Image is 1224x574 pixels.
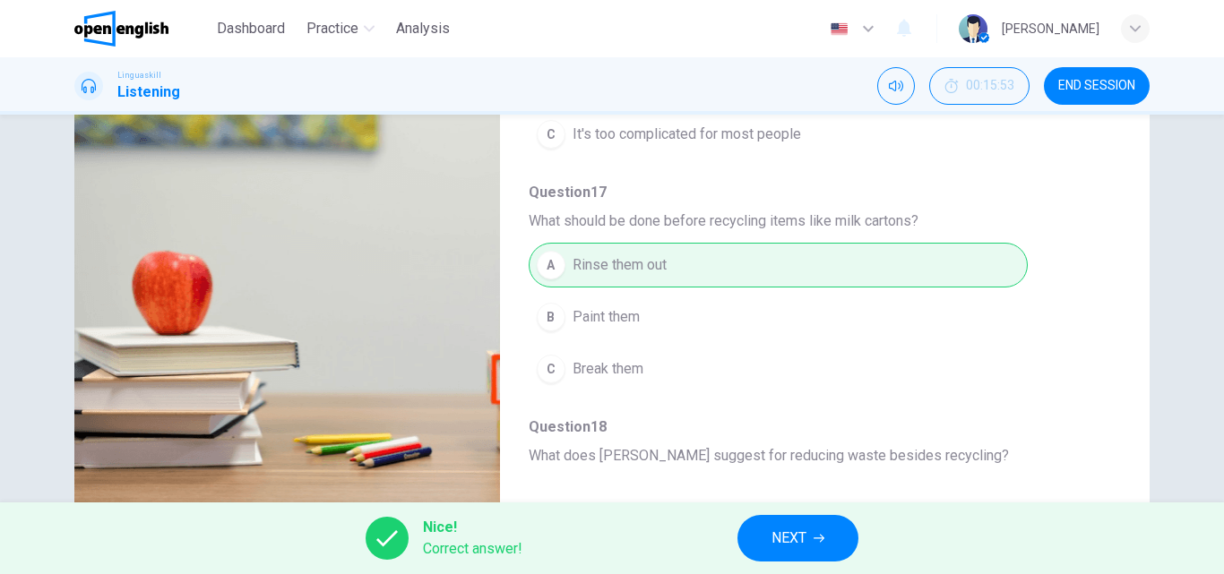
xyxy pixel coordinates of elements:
[74,11,210,47] a: OpenEnglish logo
[117,69,161,81] span: Linguaskill
[966,79,1014,93] span: 00:15:53
[1058,79,1135,93] span: END SESSION
[74,11,168,47] img: OpenEnglish logo
[1044,67,1150,105] button: END SESSION
[210,13,292,45] button: Dashboard
[737,515,858,561] button: NEXT
[1002,18,1099,39] div: [PERSON_NAME]
[423,538,522,560] span: Correct answer!
[217,18,285,39] span: Dashboard
[423,517,522,538] span: Nice!
[389,13,457,45] button: Analysis
[877,67,915,105] div: Mute
[529,445,1092,467] span: What does [PERSON_NAME] suggest for reducing waste besides recycling?
[529,416,1092,438] span: Question 18
[529,182,1092,203] span: Question 17
[529,210,1092,232] span: What should be done before recycling items like milk cartons?
[929,67,1030,105] div: Hide
[299,13,382,45] button: Practice
[117,81,180,103] h1: Listening
[306,18,358,39] span: Practice
[959,14,987,43] img: Profile picture
[396,18,450,39] span: Analysis
[828,22,850,36] img: en
[74,73,500,509] img: Listen to Emily, an environmental activist, talking about recycling at home.
[771,526,806,551] span: NEXT
[929,67,1030,105] button: 00:15:53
